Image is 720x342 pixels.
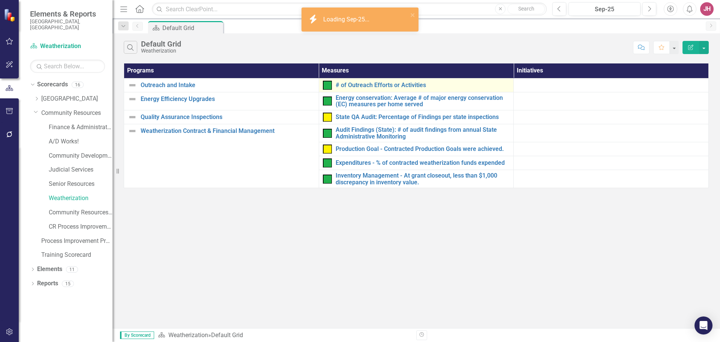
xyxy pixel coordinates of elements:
[49,194,112,203] a: Weatherization
[141,96,315,102] a: Energy Efficiency Upgrades
[319,156,514,170] td: Double-Click to Edit Right Click for Context Menu
[211,331,243,339] div: Default Grid
[323,145,332,154] img: Caution
[49,123,112,132] a: Finance & Administrative Services
[319,110,514,124] td: Double-Click to Edit Right Click for Context Menu
[694,316,712,334] div: Open Intercom Messenger
[124,92,319,110] td: Double-Click to Edit Right Click for Context Menu
[141,40,181,48] div: Default Grid
[152,3,547,16] input: Search ClearPoint...
[124,124,319,188] td: Double-Click to Edit Right Click for Context Menu
[323,15,371,24] div: Loading Sep-25...
[128,95,137,104] img: Not Defined
[336,172,510,185] a: Inventory Management - At grant closeout, less than $1,000 discrepancy in inventory value.
[141,114,315,121] a: Quality Assurance Inspections
[49,208,112,217] a: Community Resources Archive
[323,113,332,122] img: Caution
[128,81,137,90] img: Not Defined
[124,110,319,124] td: Double-Click to Edit Right Click for Context Menu
[49,223,112,231] a: CR Process Improvement
[41,109,112,118] a: Community Resources
[30,18,105,31] small: [GEOGRAPHIC_DATA], [GEOGRAPHIC_DATA]
[319,142,514,156] td: Double-Click to Edit Right Click for Context Menu
[336,127,510,140] a: Audit Findings (State): # of audit findings from annual State Administrative Monitoring
[518,6,534,12] span: Search
[158,331,411,340] div: »
[37,279,58,288] a: Reports
[49,137,112,146] a: A/D Works!
[323,81,332,90] img: On Target
[162,23,221,33] div: Default Grid
[319,92,514,110] td: Double-Click to Edit Right Click for Context Menu
[120,331,154,339] span: By Scorecard
[72,81,84,88] div: 16
[319,78,514,92] td: Double-Click to Edit Right Click for Context Menu
[37,265,62,274] a: Elements
[700,2,714,16] button: JH
[49,152,112,160] a: Community Development, Housing, and Homeless Services
[507,4,545,14] button: Search
[30,42,105,51] a: Weatherization
[323,96,332,105] img: On Target
[124,78,319,92] td: Double-Click to Edit Right Click for Context Menu
[49,180,112,188] a: Senior Resources
[336,82,510,89] a: # of Outreach Efforts or Activities
[336,160,510,166] a: Expenditures - % of contracted weatherization funds expended
[41,251,112,259] a: Training Scorecard
[30,9,105,18] span: Elements & Reports
[30,60,105,73] input: Search Below...
[141,128,315,134] a: Weatherization Contract & Financial Management
[141,48,181,54] div: Weatherization
[141,82,315,89] a: Outreach and Intake
[323,175,332,184] img: On Target
[568,2,640,16] button: Sep-25
[41,237,112,246] a: Process Improvement Program
[319,124,514,142] td: Double-Click to Edit Right Click for Context Menu
[168,331,208,339] a: Weatherization
[323,158,332,167] img: On Target
[4,8,17,21] img: ClearPoint Strategy
[128,127,137,136] img: Not Defined
[62,280,74,287] div: 15
[323,129,332,138] img: On Target
[49,166,112,174] a: Judicial Services
[571,5,638,14] div: Sep-25
[410,11,415,19] button: close
[128,113,137,122] img: Not Defined
[41,95,112,103] a: [GEOGRAPHIC_DATA]
[66,266,78,273] div: 11
[37,80,68,89] a: Scorecards
[336,146,510,152] a: Production Goal - Contracted Production Goals were achieved.
[319,170,514,188] td: Double-Click to Edit Right Click for Context Menu
[336,95,510,108] a: Energy conservation: Average # of major energy conservation (EC) measures per home served
[336,114,510,121] a: State QA Audit: Percentage of Findings per state inspections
